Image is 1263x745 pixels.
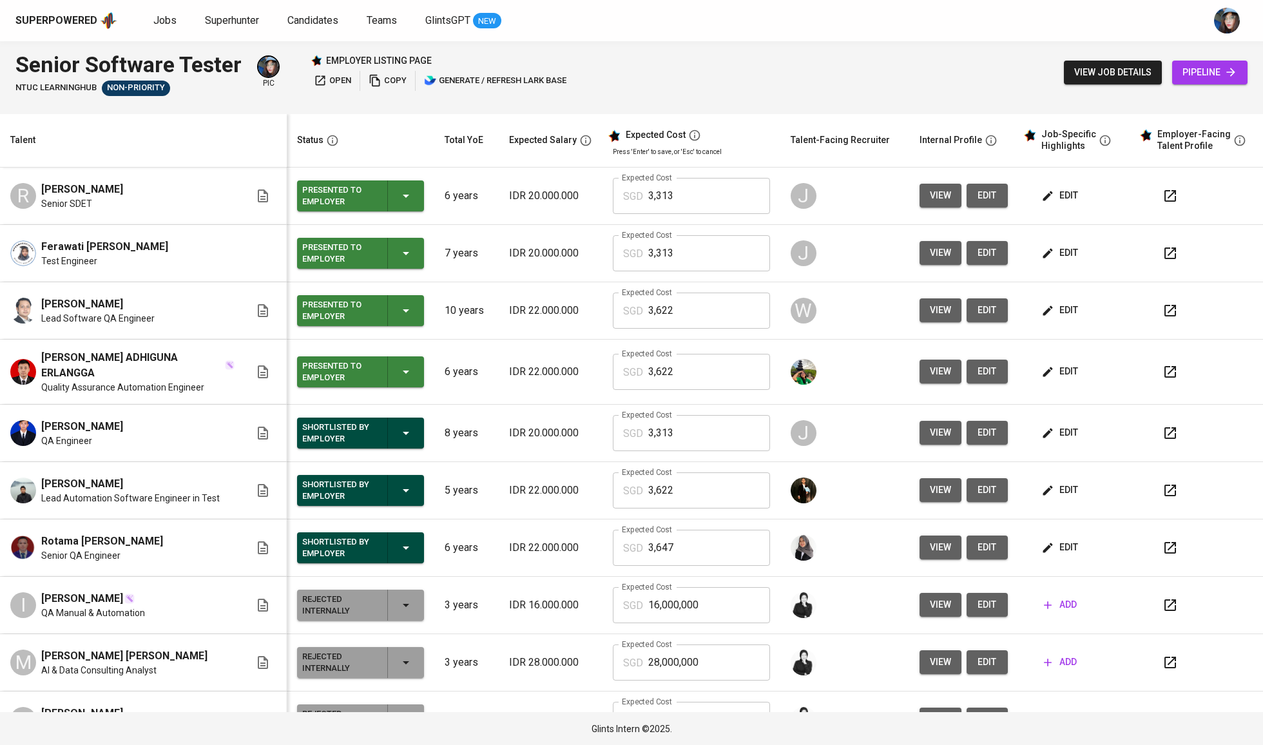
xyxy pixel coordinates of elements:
[1039,536,1083,559] button: edit
[791,420,816,446] div: J
[1157,129,1231,151] div: Employer-Facing Talent Profile
[623,246,643,262] p: SGD
[967,184,1008,208] button: edit
[367,14,397,26] span: Teams
[1139,129,1152,142] img: glints_star.svg
[920,650,961,674] button: view
[977,363,998,380] span: edit
[297,418,424,449] button: Shortlisted by Employer
[791,298,816,324] div: W
[920,132,982,148] div: Internal Profile
[41,182,123,197] span: [PERSON_NAME]
[509,303,592,318] p: IDR 22.000.000
[367,13,400,29] a: Teams
[967,536,1008,559] button: edit
[623,365,643,380] p: SGD
[967,708,1008,731] button: edit
[297,356,424,387] button: Presented to Employer
[967,360,1008,383] button: edit
[41,492,220,505] span: Lead Automation Software Engineer in Test
[967,298,1008,322] a: edit
[10,478,36,503] img: Tengku Taufik Noor Hidayat
[445,597,488,613] p: 3 years
[623,541,643,556] p: SGD
[311,71,354,91] a: open
[15,49,242,81] div: Senior Software Tester
[509,188,592,204] p: IDR 20.000.000
[302,182,377,210] div: Presented to Employer
[445,303,488,318] p: 10 years
[623,655,643,671] p: SGD
[509,132,577,148] div: Expected Salary
[311,55,322,66] img: Glints Star
[509,597,592,613] p: IDR 16.000.000
[445,540,488,556] p: 6 years
[10,183,36,209] div: R
[1044,711,1078,728] span: edit
[623,426,643,441] p: SGD
[1023,129,1036,142] img: glints_star.svg
[967,421,1008,445] button: edit
[287,14,338,26] span: Candidates
[153,13,179,29] a: Jobs
[205,13,262,29] a: Superhunter
[920,593,961,617] button: view
[445,246,488,261] p: 7 years
[297,590,424,621] button: Rejected Internally
[930,245,951,261] span: view
[257,55,280,89] div: pic
[41,549,121,562] span: Senior QA Engineer
[41,476,123,492] span: [PERSON_NAME]
[967,241,1008,265] button: edit
[920,298,961,322] button: view
[302,476,377,505] div: Shortlisted by Employer
[509,364,592,380] p: IDR 22.000.000
[425,13,501,29] a: GlintsGPT NEW
[791,478,816,503] img: ridlo@glints.com
[15,82,97,94] span: NTUC LearningHub
[10,298,36,324] img: Herdian Chandra
[10,592,36,618] div: I
[287,13,341,29] a: Candidates
[424,73,566,88] span: generate / refresh lark base
[920,536,961,559] button: view
[10,132,35,148] div: Talent
[1039,241,1083,265] button: edit
[613,147,770,157] p: Press 'Enter' to save, or 'Esc' to cancel
[967,650,1008,674] a: edit
[41,648,207,664] span: [PERSON_NAME] [PERSON_NAME]
[41,255,97,267] span: Test Engineer
[297,180,424,211] button: Presented to Employer
[297,532,424,563] button: Shortlisted by Employer
[930,711,951,728] span: view
[41,350,224,381] span: [PERSON_NAME] ADHIGUNA ERLANGGA
[41,239,168,255] span: Ferawati [PERSON_NAME]
[623,304,643,319] p: SGD
[977,654,998,670] span: edit
[967,593,1008,617] a: edit
[920,360,961,383] button: view
[41,312,155,325] span: Lead Software QA Engineer
[297,295,424,326] button: Presented to Employer
[791,707,816,733] img: medwi@glints.com
[1044,302,1078,318] span: edit
[791,359,816,385] img: eva@glints.com
[205,14,259,26] span: Superhunter
[424,74,437,87] img: lark
[302,591,377,619] div: Rejected Internally
[41,296,123,312] span: [PERSON_NAME]
[977,425,998,441] span: edit
[1044,654,1077,670] span: add
[977,302,998,318] span: edit
[623,189,643,204] p: SGD
[967,478,1008,502] a: edit
[1044,188,1078,204] span: edit
[930,188,951,204] span: view
[1044,482,1078,498] span: edit
[1039,708,1083,731] button: edit
[297,132,323,148] div: Status
[1039,298,1083,322] button: edit
[920,708,961,731] button: view
[425,14,470,26] span: GlintsGPT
